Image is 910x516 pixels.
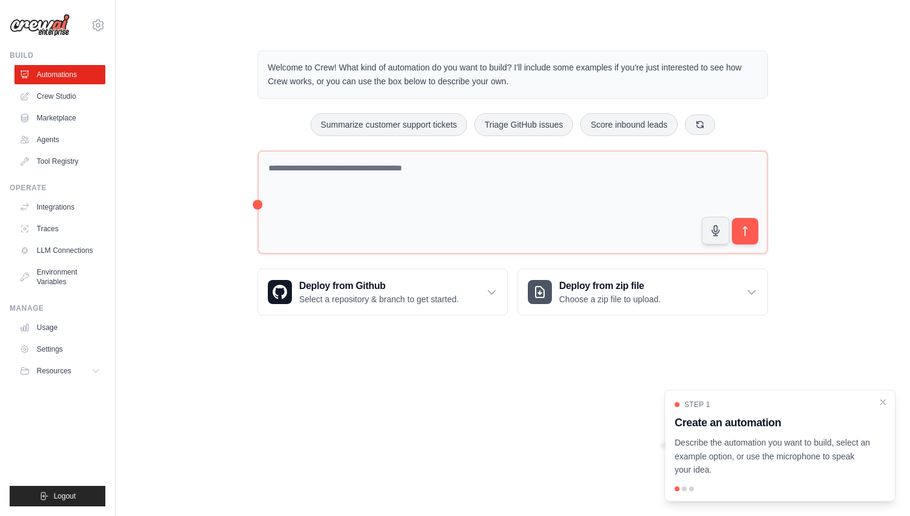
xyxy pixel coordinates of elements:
button: Triage GitHub issues [474,113,573,136]
h3: Create an automation [675,414,871,431]
h3: Deploy from zip file [559,279,661,293]
p: Welcome to Crew! What kind of automation do you want to build? I'll include some examples if you'... [268,61,758,89]
a: Automations [14,65,105,84]
span: Logout [54,491,76,501]
a: Marketplace [14,108,105,128]
a: Environment Variables [14,263,105,291]
div: Operate [10,183,105,193]
a: LLM Connections [14,241,105,260]
button: Resources [14,361,105,381]
img: Logo [10,14,70,37]
button: Summarize customer support tickets [311,113,467,136]
p: Describe the automation you want to build, select an example option, or use the microphone to spe... [675,436,871,477]
div: Build [10,51,105,60]
button: Score inbound leads [580,113,678,136]
a: Usage [14,318,105,337]
p: Choose a zip file to upload. [559,293,661,305]
a: Traces [14,219,105,238]
h3: Deploy from Github [299,279,459,293]
a: Tool Registry [14,152,105,171]
button: Close walkthrough [878,397,888,407]
div: Manage [10,303,105,313]
a: Settings [14,340,105,359]
a: Integrations [14,197,105,217]
span: Step 1 [684,400,710,409]
a: Crew Studio [14,87,105,106]
p: Select a repository & branch to get started. [299,293,459,305]
button: Logout [10,486,105,506]
span: Resources [37,366,71,376]
a: Agents [14,130,105,149]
